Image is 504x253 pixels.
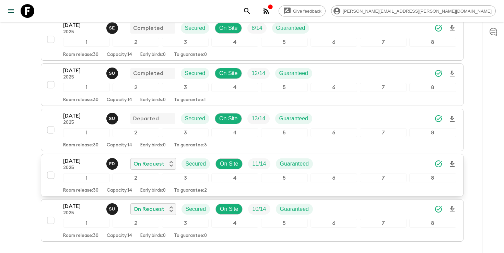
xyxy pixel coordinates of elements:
[220,160,238,168] p: On Site
[181,204,210,215] div: Secured
[174,233,207,239] p: To guarantee: 0
[409,128,456,137] div: 8
[107,233,132,239] p: Capacity: 14
[219,69,237,77] p: On Site
[162,128,209,137] div: 3
[289,9,325,14] span: Give feedback
[331,5,496,16] div: [PERSON_NAME][EMAIL_ADDRESS][PERSON_NAME][DOMAIN_NAME]
[434,205,443,213] svg: Synced Successfully
[106,24,119,30] span: Süleyman Erköse
[63,157,101,165] p: [DATE]
[409,219,456,228] div: 8
[106,115,119,120] span: Sefa Uz
[310,173,357,182] div: 6
[174,52,207,58] p: To guarantee: 0
[279,115,308,123] p: Guaranteed
[63,97,98,103] p: Room release: 30
[133,160,164,168] p: On Request
[310,128,357,137] div: 6
[107,143,132,148] p: Capacity: 14
[448,160,456,168] svg: Download Onboarding
[215,204,243,215] div: On Site
[63,173,110,182] div: 1
[360,219,407,228] div: 7
[140,188,166,193] p: Early birds: 0
[107,188,132,193] p: Capacity: 14
[434,69,443,77] svg: Synced Successfully
[215,113,242,124] div: On Site
[211,173,258,182] div: 4
[434,24,443,32] svg: Synced Successfully
[448,115,456,123] svg: Download Onboarding
[63,29,101,35] p: 2025
[63,112,101,120] p: [DATE]
[140,233,166,239] p: Early birds: 0
[133,205,164,213] p: On Request
[434,160,443,168] svg: Synced Successfully
[276,24,305,32] p: Guaranteed
[181,23,210,34] div: Secured
[215,23,242,34] div: On Site
[174,143,207,148] p: To guarantee: 3
[63,75,101,80] p: 2025
[215,158,243,169] div: On Site
[251,69,265,77] p: 12 / 14
[252,160,266,168] p: 11 / 14
[247,68,269,79] div: Trip Fill
[41,18,464,61] button: [DATE]2025Süleyman ErköseCompletedSecuredOn SiteTrip FillGuaranteed12345678Room release:30Capacit...
[185,115,206,123] p: Secured
[247,113,269,124] div: Trip Fill
[251,24,262,32] p: 8 / 14
[448,24,456,33] svg: Download Onboarding
[211,38,258,47] div: 4
[133,24,163,32] p: Completed
[181,68,210,79] div: Secured
[219,24,237,32] p: On Site
[211,219,258,228] div: 4
[109,206,115,212] p: S U
[261,219,308,228] div: 5
[113,83,159,92] div: 2
[186,160,206,168] p: Secured
[63,38,110,47] div: 1
[140,143,166,148] p: Early birds: 0
[113,173,159,182] div: 2
[174,97,206,103] p: To guarantee: 1
[310,219,357,228] div: 6
[409,38,456,47] div: 8
[409,173,456,182] div: 8
[140,52,166,58] p: Early birds: 0
[310,83,357,92] div: 6
[220,205,238,213] p: On Site
[360,38,407,47] div: 7
[360,173,407,182] div: 7
[448,70,456,78] svg: Download Onboarding
[63,202,101,210] p: [DATE]
[63,165,101,171] p: 2025
[211,83,258,92] div: 4
[63,67,101,75] p: [DATE]
[434,115,443,123] svg: Synced Successfully
[280,205,309,213] p: Guaranteed
[63,52,98,58] p: Room release: 30
[211,128,258,137] div: 4
[113,128,159,137] div: 2
[133,69,163,77] p: Completed
[261,128,308,137] div: 5
[106,70,119,75] span: Sefa Uz
[251,115,265,123] p: 13 / 14
[186,205,206,213] p: Secured
[4,4,18,18] button: menu
[409,83,456,92] div: 8
[140,97,166,103] p: Early birds: 0
[248,158,270,169] div: Trip Fill
[106,160,119,166] span: Fatih Develi
[63,120,101,125] p: 2025
[181,158,210,169] div: Secured
[261,83,308,92] div: 5
[109,161,115,167] p: F D
[107,97,132,103] p: Capacity: 14
[133,115,159,123] p: Departed
[240,4,254,18] button: search adventures
[41,109,464,151] button: [DATE]2025Sefa UzDepartedSecuredOn SiteTrip FillGuaranteed12345678Room release:30Capacity:14Early...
